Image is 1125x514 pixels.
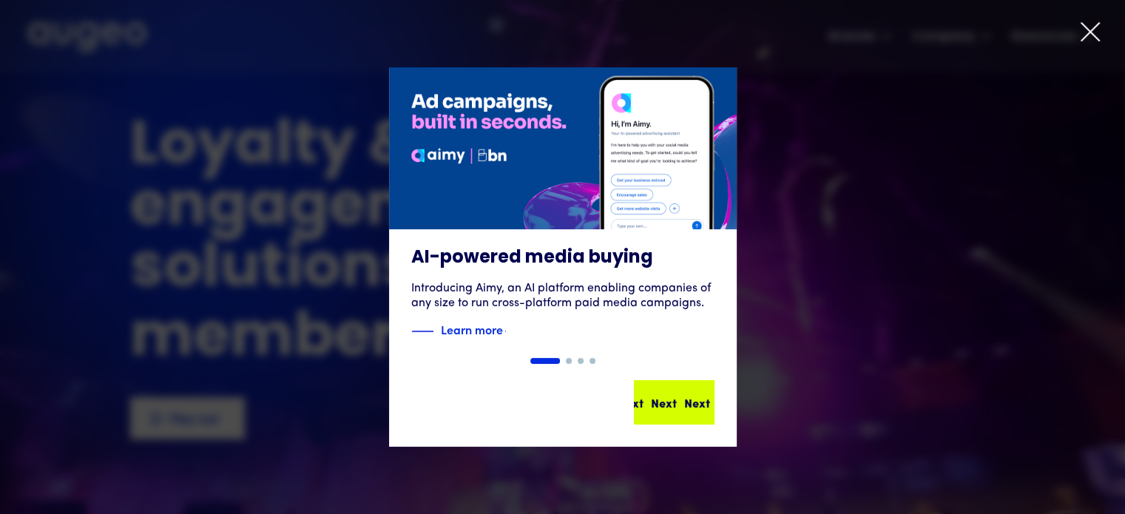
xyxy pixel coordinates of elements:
[634,380,714,425] a: NextNextNext
[411,247,714,269] h3: AI-powered media buying
[504,322,527,340] img: Blue text arrow
[566,358,572,364] div: Show slide 2 of 4
[411,322,433,340] img: Blue decorative line
[411,281,714,311] div: Introducing Aimy, an AI platform enabling companies of any size to run cross-platform paid media ...
[651,393,677,411] div: Next
[578,358,584,364] div: Show slide 3 of 4
[441,321,503,337] strong: Learn more
[530,358,560,364] div: Show slide 1 of 4
[589,358,595,364] div: Show slide 4 of 4
[389,67,737,358] a: AI-powered media buyingIntroducing Aimy, an AI platform enabling companies of any size to run cro...
[684,393,710,411] div: Next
